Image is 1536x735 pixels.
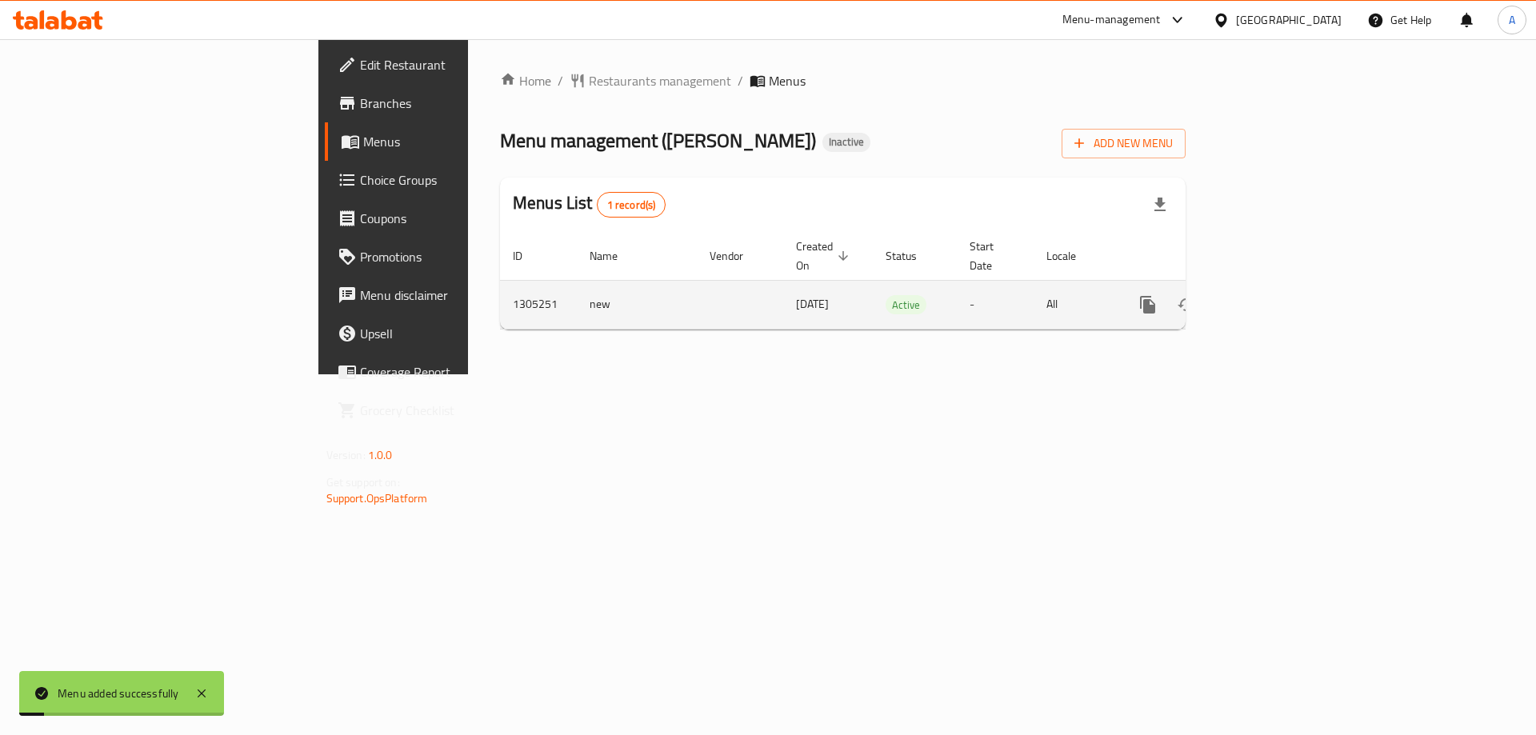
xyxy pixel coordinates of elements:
a: Edit Restaurant [325,46,575,84]
span: Choice Groups [360,170,562,190]
span: Start Date [970,237,1014,275]
span: Grocery Checklist [360,401,562,420]
span: Created On [796,237,854,275]
span: Menus [363,132,562,151]
span: Menu disclaimer [360,286,562,305]
div: Menu added successfully [58,685,179,702]
li: / [738,71,743,90]
a: Menu disclaimer [325,276,575,314]
span: [DATE] [796,294,829,314]
td: All [1034,280,1116,329]
button: more [1129,286,1167,324]
nav: breadcrumb [500,71,1186,90]
div: [GEOGRAPHIC_DATA] [1236,11,1342,29]
th: Actions [1116,232,1295,281]
span: Vendor [710,246,764,266]
span: Name [590,246,638,266]
span: 1 record(s) [598,198,666,213]
span: Add New Menu [1074,134,1173,154]
span: Version: [326,445,366,465]
span: Active [886,296,926,314]
span: Status [886,246,938,266]
span: Inactive [822,135,870,149]
span: Get support on: [326,472,400,493]
span: Coupons [360,209,562,228]
h2: Menus List [513,191,666,218]
a: Branches [325,84,575,122]
span: Restaurants management [589,71,731,90]
a: Promotions [325,238,575,276]
table: enhanced table [500,232,1295,330]
a: Coupons [325,199,575,238]
span: Locale [1046,246,1097,266]
span: Promotions [360,247,562,266]
a: Choice Groups [325,161,575,199]
span: Edit Restaurant [360,55,562,74]
div: Menu-management [1062,10,1161,30]
a: Menus [325,122,575,161]
td: - [957,280,1034,329]
a: Grocery Checklist [325,391,575,429]
span: Coverage Report [360,362,562,381]
span: 1.0.0 [368,445,393,465]
td: new [577,280,697,329]
button: Add New Menu [1062,129,1186,158]
span: A [1509,11,1515,29]
a: Restaurants management [570,71,731,90]
div: Export file [1141,186,1179,224]
a: Coverage Report [325,353,575,391]
div: Total records count [597,192,666,218]
div: Inactive [822,133,870,152]
span: Menu management ( [PERSON_NAME] ) [500,122,816,158]
span: ID [513,246,543,266]
span: Upsell [360,324,562,343]
a: Support.OpsPlatform [326,488,428,509]
span: Branches [360,94,562,113]
div: Active [886,295,926,314]
span: Menus [769,71,806,90]
a: Upsell [325,314,575,353]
